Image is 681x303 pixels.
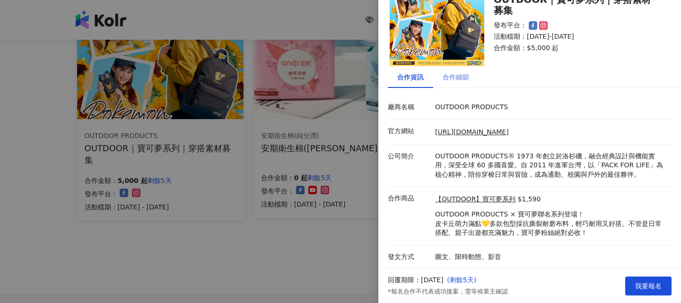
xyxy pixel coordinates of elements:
[494,21,527,30] p: 發布平台：
[435,195,515,204] a: 【OUTDOOR】寶可夢系列
[388,194,430,203] p: 合作商品
[494,32,660,42] p: 活動檔期：[DATE]-[DATE]
[494,43,660,53] p: 合作金額： $5,000 起
[443,72,469,82] div: 合作細節
[388,287,508,296] p: *報名合作不代表成功接案，需等候業主確認
[388,103,430,112] p: 廠商名稱
[447,276,507,285] p: ( 剩餘5天 )
[435,103,667,112] p: OUTDOOR PRODUCTS
[625,277,672,295] button: 我要報名
[435,128,509,136] a: [URL][DOMAIN_NAME]
[388,127,430,136] p: 官方網站
[388,152,430,161] p: 公司簡介
[435,152,667,180] p: OUTDOOR PRODUCTS® 1973 年創立於洛杉磯，融合經典設計與機能實用，深受全球 60 多國喜愛。自 2011 年進軍台灣，以「PACK FOR LIFE」為核心精神，陪你穿梭日常...
[397,72,424,82] div: 合作資訊
[388,276,443,285] p: 回覆期限：[DATE]
[517,195,541,204] p: $1,590
[388,252,430,262] p: 發文方式
[435,210,667,238] p: OUTDOOR PRODUCTS × 寶可夢聯名系列登場！ 皮卡丘萌力滿點💛多款包型採抗撕裂耐磨布料，輕巧耐用又好搭。不管是日常搭配、親子出遊都充滿魅力，寶可夢粉絲絕對必收！
[435,252,667,262] p: 圖文、限時動態、影音
[635,282,662,290] span: 我要報名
